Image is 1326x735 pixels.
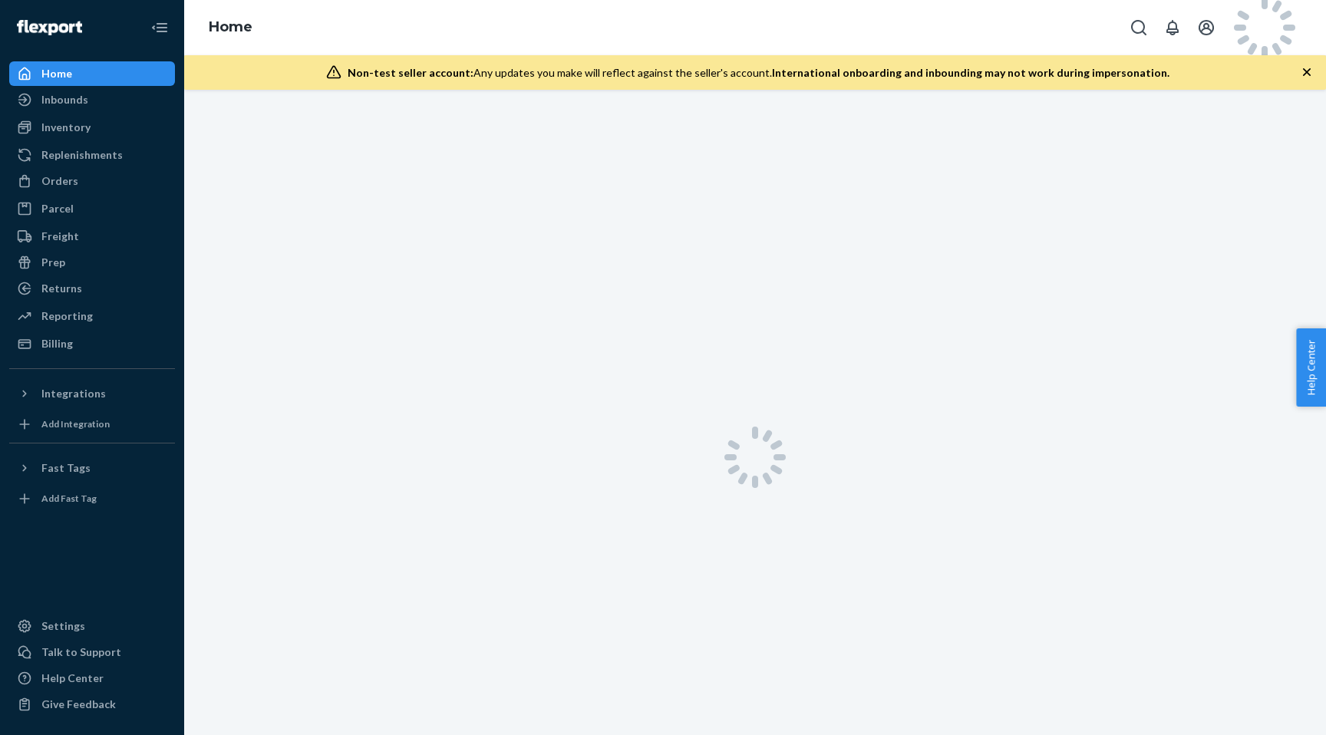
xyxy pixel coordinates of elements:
[41,92,88,107] div: Inbounds
[41,229,79,244] div: Freight
[17,20,82,35] img: Flexport logo
[41,417,110,430] div: Add Integration
[144,12,175,43] button: Close Navigation
[41,336,73,351] div: Billing
[41,618,85,634] div: Settings
[41,697,116,712] div: Give Feedback
[9,276,175,301] a: Returns
[9,692,175,717] button: Give Feedback
[9,304,175,328] a: Reporting
[41,201,74,216] div: Parcel
[772,66,1169,79] span: International onboarding and inbounding may not work during impersonation.
[348,65,1169,81] div: Any updates you make will reflect against the seller's account.
[9,169,175,193] a: Orders
[1157,12,1188,43] button: Open notifications
[9,87,175,112] a: Inbounds
[1191,12,1222,43] button: Open account menu
[9,412,175,437] a: Add Integration
[41,120,91,135] div: Inventory
[9,61,175,86] a: Home
[41,671,104,686] div: Help Center
[41,281,82,296] div: Returns
[9,196,175,221] a: Parcel
[41,66,72,81] div: Home
[9,250,175,275] a: Prep
[209,18,252,35] a: Home
[41,255,65,270] div: Prep
[41,173,78,189] div: Orders
[196,5,265,50] ol: breadcrumbs
[9,224,175,249] a: Freight
[9,614,175,638] a: Settings
[9,143,175,167] a: Replenishments
[41,492,97,505] div: Add Fast Tag
[9,115,175,140] a: Inventory
[9,640,175,664] button: Talk to Support
[41,147,123,163] div: Replenishments
[41,308,93,324] div: Reporting
[348,66,473,79] span: Non-test seller account:
[41,460,91,476] div: Fast Tags
[9,486,175,511] a: Add Fast Tag
[41,644,121,660] div: Talk to Support
[9,331,175,356] a: Billing
[9,381,175,406] button: Integrations
[1296,328,1326,407] button: Help Center
[9,456,175,480] button: Fast Tags
[41,386,106,401] div: Integrations
[9,666,175,691] a: Help Center
[1123,12,1154,43] button: Open Search Box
